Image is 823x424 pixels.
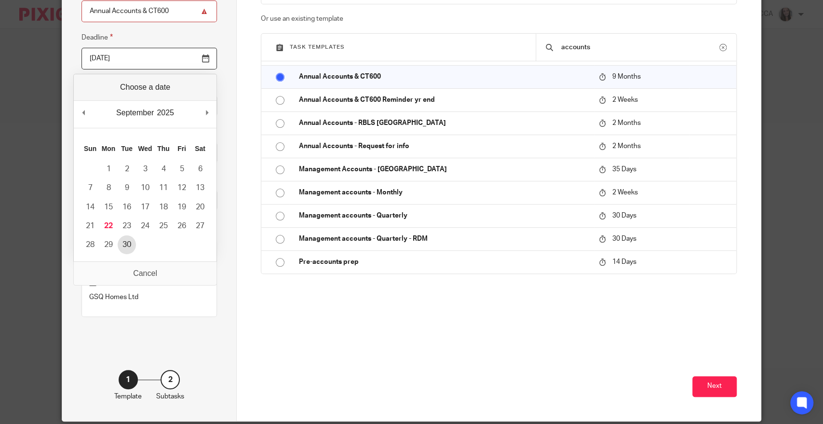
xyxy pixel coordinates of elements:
[299,211,589,220] p: Management accounts - Quarterly
[81,32,113,43] label: Deadline
[84,145,96,152] abbr: Sunday
[173,178,191,197] button: 12
[114,392,142,401] p: Template
[81,48,217,69] input: Use the arrow keys to pick a date
[612,235,636,242] span: 30 Days
[299,141,589,151] p: Annual Accounts - Request for info
[612,189,638,196] span: 2 Weeks
[115,106,155,120] div: September
[299,188,589,197] p: Management accounts - Monthly
[612,73,641,80] span: 9 Months
[118,235,136,254] button: 30
[118,198,136,217] button: 16
[99,235,118,254] button: 29
[157,145,169,152] abbr: Thursday
[89,260,209,270] p: Annual Accounts & CT600
[299,257,589,267] p: Pre-accounts prep
[612,120,641,126] span: 2 Months
[560,42,719,53] input: Search...
[692,376,737,397] button: Next
[191,198,209,217] button: 20
[612,166,636,173] span: 35 Days
[173,217,191,235] button: 26
[81,198,99,217] button: 14
[612,259,636,265] span: 14 Days
[195,145,205,152] abbr: Saturday
[99,160,118,178] button: 1
[136,217,154,235] button: 24
[299,95,589,105] p: Annual Accounts & CT600 Reminder yr end
[290,44,345,50] span: Task templates
[299,164,589,174] p: Management Accounts - [GEOGRAPHIC_DATA]
[155,106,175,120] div: 2025
[173,198,191,217] button: 19
[118,178,136,197] button: 9
[161,370,180,389] div: 2
[154,178,173,197] button: 11
[191,217,209,235] button: 27
[81,178,99,197] button: 7
[81,235,99,254] button: 28
[102,145,115,152] abbr: Monday
[136,198,154,217] button: 17
[79,106,88,120] button: Previous Month
[154,217,173,235] button: 25
[118,160,136,178] button: 2
[121,145,133,152] abbr: Tuesday
[191,160,209,178] button: 6
[99,217,118,235] button: 22
[154,160,173,178] button: 4
[612,96,638,103] span: 2 Weeks
[299,118,589,128] p: Annual Accounts - RBLS [GEOGRAPHIC_DATA]
[136,160,154,178] button: 3
[612,143,641,150] span: 2 Months
[191,178,209,197] button: 13
[136,178,154,197] button: 10
[173,160,191,178] button: 5
[299,234,589,244] p: Management accounts - Quarterly - RDM
[138,145,152,152] abbr: Wednesday
[261,14,737,24] p: Or use an existing template
[89,292,209,302] p: GSQ Homes Ltd
[118,217,136,235] button: 23
[99,178,118,197] button: 8
[99,198,118,217] button: 15
[299,72,589,82] p: Annual Accounts & CT600
[177,145,186,152] abbr: Friday
[612,212,636,219] span: 30 Days
[81,217,99,235] button: 21
[156,392,184,401] p: Subtasks
[89,280,209,287] p: Client
[202,106,212,120] button: Next Month
[119,370,138,389] div: 1
[154,198,173,217] button: 18
[81,0,217,22] input: Task name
